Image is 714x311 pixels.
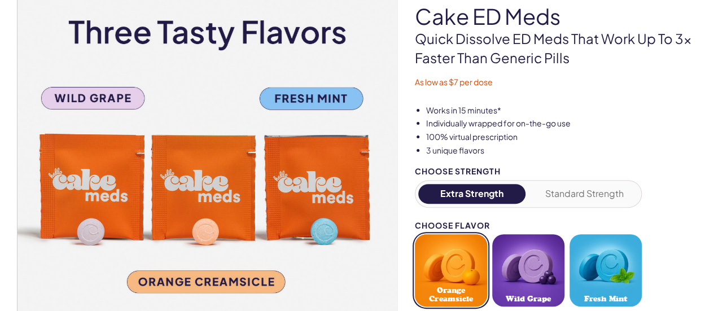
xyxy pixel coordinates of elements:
[415,29,697,67] p: Quick dissolve ED Meds that work up to 3x faster than generic pills
[426,132,697,143] li: 100% virtual prescription
[584,295,627,303] span: Fresh Mint
[415,5,697,28] h1: Cake ED Meds
[426,105,697,116] li: Works in 15 minutes*
[415,167,642,176] div: Choose Strength
[418,184,526,204] button: Extra Strength
[426,145,697,156] li: 3 unique flavors
[418,286,484,303] span: Orange Creamsicle
[415,221,642,230] div: Choose Flavor
[506,295,551,303] span: Wild Grape
[415,77,697,88] p: As low as $7 per dose
[531,184,638,204] button: Standard Strength
[426,118,697,129] li: Individually wrapped for on-the-go use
